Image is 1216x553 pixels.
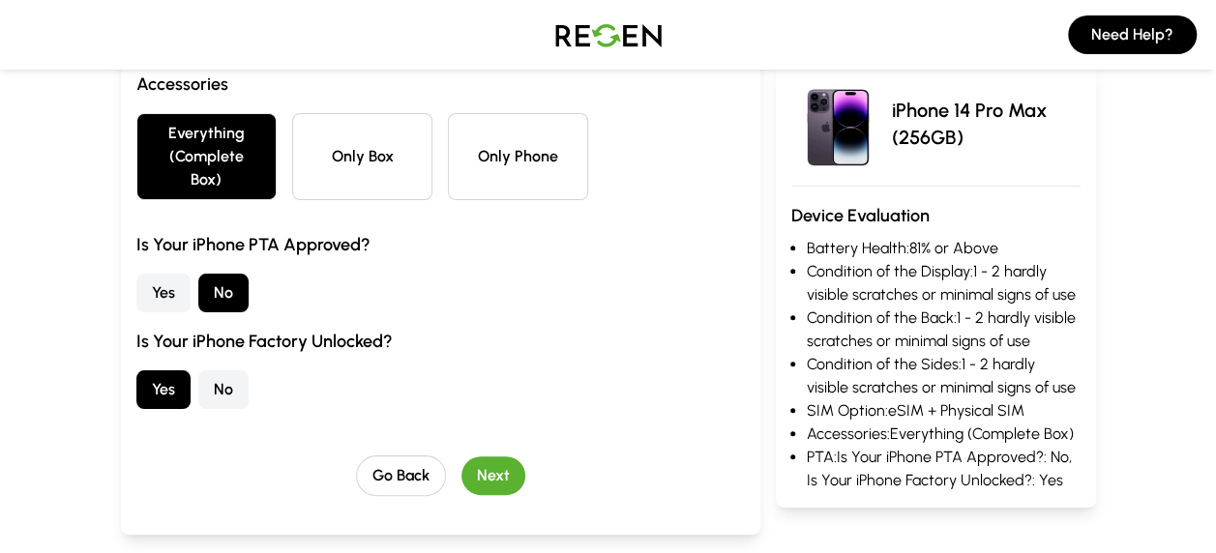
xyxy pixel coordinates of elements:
li: Condition of the Back: 1 - 2 hardly visible scratches or minimal signs of use [807,306,1081,353]
button: No [198,274,249,312]
button: Yes [136,370,191,409]
button: Go Back [356,455,446,496]
button: Yes [136,274,191,312]
li: SIM Option: eSIM + Physical SIM [807,399,1081,422]
h3: Is Your iPhone PTA Approved? [136,231,745,258]
button: Next [461,456,525,495]
li: PTA: Is Your iPhone PTA Approved?: No, Is Your iPhone Factory Unlocked?: Yes [807,446,1081,492]
img: iPhone 14 Pro Max [791,77,884,170]
p: iPhone 14 Pro Max (256GB) [892,97,1081,151]
h3: Device Evaluation [791,202,1081,229]
li: Condition of the Sides: 1 - 2 hardly visible scratches or minimal signs of use [807,353,1081,399]
button: Need Help? [1068,15,1197,54]
button: No [198,370,249,409]
button: Everything (Complete Box) [136,113,277,200]
button: Only Box [292,113,432,200]
h3: Accessories [136,71,745,98]
button: Only Phone [448,113,588,200]
li: Accessories: Everything (Complete Box) [807,422,1081,446]
li: Battery Health: 81% or Above [807,237,1081,260]
li: Condition of the Display: 1 - 2 hardly visible scratches or minimal signs of use [807,260,1081,306]
img: Logo [541,8,676,62]
h3: Is Your iPhone Factory Unlocked? [136,328,745,355]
